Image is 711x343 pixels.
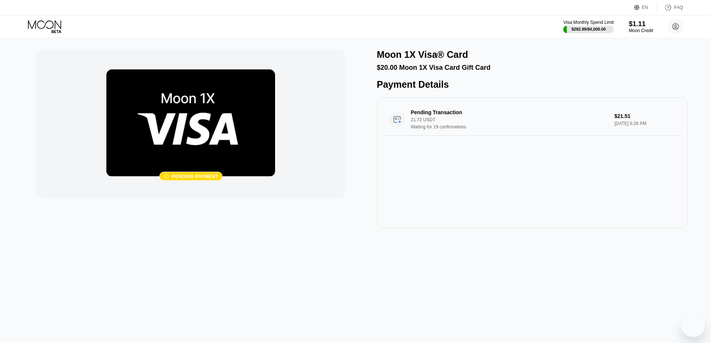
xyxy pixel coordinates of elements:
[614,113,676,119] div: $21.51
[614,121,676,126] div: [DATE] 6:26 PM
[163,173,169,180] div: 
[642,5,648,10] div: EN
[377,79,687,90] div: Payment Details
[681,313,705,337] iframe: Button to launch messaging window, conversation in progress
[629,20,653,28] div: $1.11
[629,20,653,33] div: $1.11Moon Credit
[563,20,614,25] div: Visa Monthly Spend Limit
[563,20,614,33] div: Visa Monthly Spend Limit$282.99/$4,000.00
[629,28,653,33] div: Moon Credit
[172,174,218,179] div: Pending payment
[383,103,682,136] div: Pending Transaction21.72 USDTWaiting for 19 confirmations$21.51[DATE] 6:26 PM
[377,49,468,60] div: Moon 1X Visa® Card
[411,124,609,130] div: Waiting for 19 confirmations
[377,64,687,72] div: $20.00 Moon 1X Visa Card Gift Card
[411,109,595,115] div: Pending Transaction
[674,5,683,10] div: FAQ
[634,4,657,11] div: EN
[657,4,683,11] div: FAQ
[411,117,609,122] div: 21.72 USDT
[571,27,606,31] div: $282.99 / $4,000.00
